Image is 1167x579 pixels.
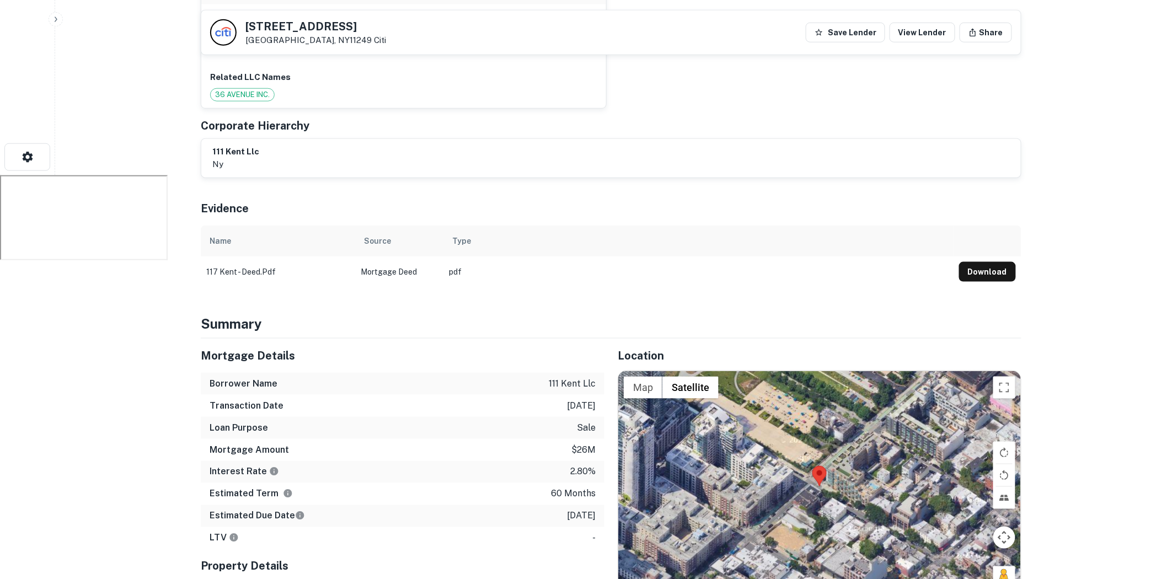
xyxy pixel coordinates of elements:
[211,89,274,100] span: 36 AVENUE INC.
[201,256,355,287] td: 117 kent - deed.pdf
[210,377,277,390] h6: Borrower Name
[210,421,268,435] h6: Loan Purpose
[592,532,596,545] p: -
[993,442,1015,464] button: Rotate map clockwise
[295,511,305,521] svg: Estimate is based on a standard schedule for this type of loan.
[624,377,662,399] button: Show street map
[283,489,293,498] svg: Term is based on a standard schedule for this type of loan.
[570,465,596,479] p: 2.80%
[245,21,386,32] h5: [STREET_ADDRESS]
[959,262,1016,282] button: Download
[212,146,259,158] h6: 111 kent llc
[210,443,289,457] h6: Mortgage Amount
[201,347,604,364] h5: Mortgage Details
[577,421,596,435] p: sale
[567,399,596,412] p: [DATE]
[374,35,386,45] a: Citi
[229,533,239,543] svg: LTVs displayed on the website are for informational purposes only and may be reported incorrectly...
[212,158,259,171] p: ny
[364,234,391,248] div: Source
[993,527,1015,549] button: Map camera controls
[993,487,1015,509] button: Tilt map
[201,226,355,256] th: Name
[443,256,954,287] td: pdf
[549,377,596,390] p: 111 kent llc
[571,443,596,457] p: $26m
[452,234,471,248] div: Type
[210,532,239,545] h6: LTV
[355,256,443,287] td: Mortgage Deed
[993,377,1015,399] button: Toggle fullscreen view
[551,487,596,501] p: 60 months
[201,558,604,575] h5: Property Details
[1112,491,1167,544] iframe: Chat Widget
[806,23,885,42] button: Save Lender
[960,23,1012,42] button: Share
[269,467,279,476] svg: The interest rates displayed on the website are for informational purposes only and may be report...
[210,510,305,523] h6: Estimated Due Date
[993,464,1015,486] button: Rotate map counterclockwise
[210,234,231,248] div: Name
[210,399,283,412] h6: Transaction Date
[662,377,719,399] button: Show satellite imagery
[210,71,597,84] p: Related LLC Names
[618,347,1021,364] h5: Location
[201,226,1021,287] div: scrollable content
[201,314,1021,334] h4: Summary
[890,23,955,42] a: View Lender
[443,226,954,256] th: Type
[201,200,249,217] h5: Evidence
[567,510,596,523] p: [DATE]
[245,35,386,45] p: [GEOGRAPHIC_DATA], NY11249
[210,465,279,479] h6: Interest Rate
[201,117,309,134] h5: Corporate Hierarchy
[210,487,293,501] h6: Estimated Term
[355,226,443,256] th: Source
